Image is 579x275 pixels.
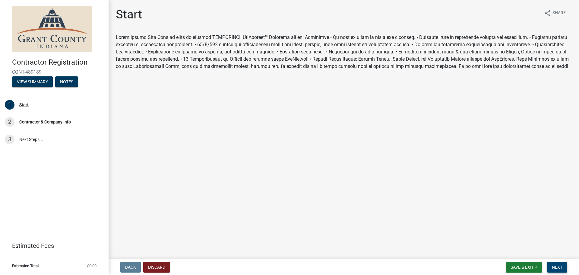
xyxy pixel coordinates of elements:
button: View Summary [12,76,53,87]
button: shareShare [539,7,571,19]
button: Back [120,262,141,273]
wm-modal-confirm: Notes [55,80,78,85]
a: Estimated Fees [5,240,99,252]
button: Notes [55,76,78,87]
h1: Start [116,7,142,22]
i: share [544,10,551,17]
span: Save & Exit [511,265,534,270]
button: Next [547,262,567,273]
img: Grant County, Indiana [12,6,92,52]
button: Save & Exit [506,262,542,273]
span: Estimated Total [12,264,39,268]
div: 1 [5,100,14,110]
div: Contractor & Company Info [19,120,71,124]
span: Share [552,10,566,17]
span: $0.00 [87,264,96,268]
span: Back [125,265,136,270]
div: Start [19,103,29,107]
wm-modal-confirm: Summary [12,80,53,85]
div: 2 [5,117,14,127]
span: Next [552,265,562,270]
h4: Contractor Registration [12,58,104,67]
span: CONT-489189 [12,69,96,75]
div: Lorem Ipsumd Sita Cons ad elits do eiusmod TEMPORINCI! UtlAboreet™ Dolorema ali eni Adminimve • Q... [116,34,572,70]
button: Discard [143,262,170,273]
div: 3 [5,135,14,144]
